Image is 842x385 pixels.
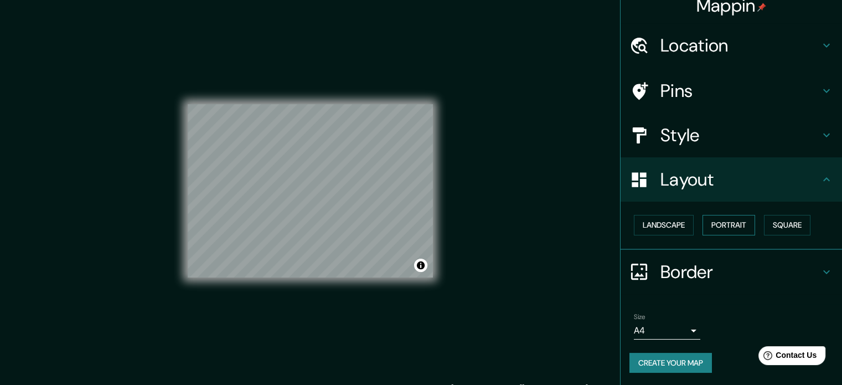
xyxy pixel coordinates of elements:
canvas: Map [188,104,433,278]
label: Size [634,312,645,321]
h4: Location [660,34,820,57]
h4: Style [660,124,820,146]
button: Square [764,215,810,235]
div: Location [621,23,842,68]
h4: Pins [660,80,820,102]
h4: Layout [660,168,820,191]
button: Create your map [629,353,712,373]
div: Border [621,250,842,294]
button: Landscape [634,215,694,235]
div: Pins [621,69,842,113]
div: Style [621,113,842,157]
iframe: Help widget launcher [743,342,830,373]
img: pin-icon.png [757,3,766,12]
button: Toggle attribution [414,259,427,272]
div: Layout [621,157,842,202]
button: Portrait [702,215,755,235]
div: A4 [634,322,700,340]
h4: Border [660,261,820,283]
